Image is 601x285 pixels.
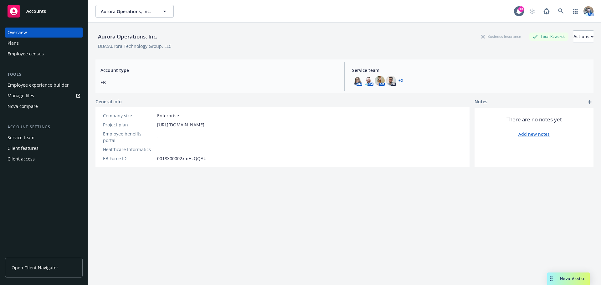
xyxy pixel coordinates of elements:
[583,6,593,16] img: photo
[98,43,172,49] div: DBA: Aurora Technology Group, LLC
[555,5,567,18] a: Search
[506,116,562,123] span: There are no notes yet
[569,5,582,18] a: Switch app
[5,71,83,78] div: Tools
[157,155,207,162] span: 0018X00002xmHcQQAU
[560,276,585,281] span: Nova Assist
[103,146,155,153] div: Healthcare Informatics
[103,155,155,162] div: EB Force ID
[5,101,83,111] a: Nova compare
[526,5,538,18] a: Start snowing
[103,130,155,144] div: Employee benefits portal
[100,67,337,74] span: Account type
[8,49,44,59] div: Employee census
[518,131,550,137] a: Add new notes
[5,3,83,20] a: Accounts
[5,49,83,59] a: Employee census
[352,67,588,74] span: Service team
[8,133,34,143] div: Service team
[5,124,83,130] div: Account settings
[8,154,35,164] div: Client access
[8,80,69,90] div: Employee experience builder
[386,76,396,86] img: photo
[586,98,593,106] a: add
[352,76,362,86] img: photo
[547,272,555,285] div: Drag to move
[95,98,122,105] span: General info
[26,9,46,14] span: Accounts
[101,8,155,15] span: Aurora Operations, Inc.
[103,112,155,119] div: Company size
[5,28,83,38] a: Overview
[95,5,174,18] button: Aurora Operations, Inc.
[518,6,524,12] div: 13
[103,121,155,128] div: Project plan
[5,133,83,143] a: Service team
[363,76,373,86] img: photo
[478,33,524,40] div: Business Insurance
[95,33,160,41] div: Aurora Operations, Inc.
[5,154,83,164] a: Client access
[5,143,83,153] a: Client features
[375,76,385,86] img: photo
[8,91,34,101] div: Manage files
[157,146,159,153] span: -
[5,38,83,48] a: Plans
[547,272,590,285] button: Nova Assist
[398,79,403,83] a: +2
[8,143,39,153] div: Client features
[157,121,204,128] a: [URL][DOMAIN_NAME]
[8,38,19,48] div: Plans
[475,98,487,106] span: Notes
[157,112,179,119] span: Enterprise
[8,101,38,111] div: Nova compare
[573,31,593,43] div: Actions
[5,80,83,90] a: Employee experience builder
[5,91,83,101] a: Manage files
[573,30,593,43] button: Actions
[529,33,568,40] div: Total Rewards
[100,79,337,86] span: EB
[157,134,159,140] span: -
[8,28,27,38] div: Overview
[12,264,58,271] span: Open Client Navigator
[540,5,553,18] a: Report a Bug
